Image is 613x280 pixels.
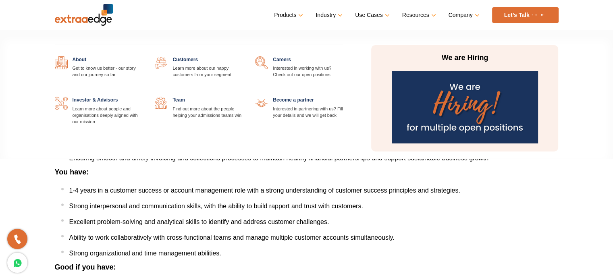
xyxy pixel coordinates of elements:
p: We are Hiring [389,53,540,63]
h3: Good if you have: [55,263,559,272]
a: Use Cases [355,9,388,21]
h3: You have: [55,168,559,177]
span: Excellent problem-solving and analytical skills to identify and address customer challenges. [69,218,329,225]
a: Industry [316,9,341,21]
span: Ensuring smooth and timely invoicing and collections processes to maintain healthy financial part... [69,155,489,162]
a: Company [449,9,478,21]
span: Strong organizational and time management abilities. [69,250,221,257]
a: Products [274,9,301,21]
span: Ability to work collaboratively with cross-functional teams and manage multiple customer accounts... [69,234,395,241]
li: 1-4 years in a customer success or account management role with a strong understanding of custome... [61,185,559,196]
a: Let’s Talk [492,7,559,23]
span: Strong interpersonal and communication skills, with the ability to build rapport and trust with c... [69,203,363,209]
a: Resources [402,9,434,21]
